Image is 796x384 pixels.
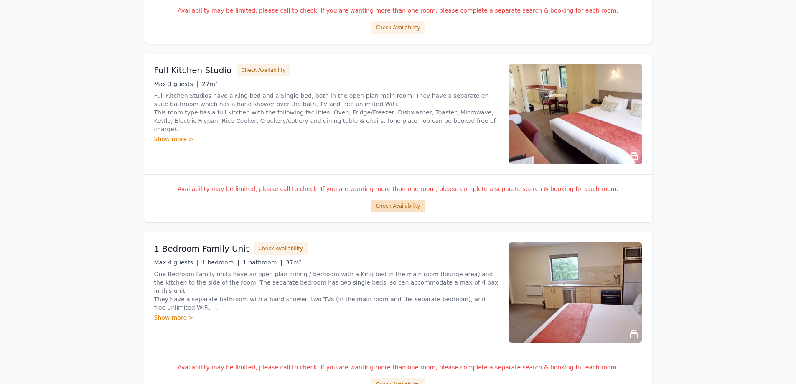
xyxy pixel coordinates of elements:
div: Show more > [154,135,498,143]
span: 37m² [286,259,301,266]
button: Check Availability [371,21,425,34]
button: Check Availability [254,242,308,255]
p: One Bedroom Family units have an open plan dining / bedroom with a King bed in the main room (lou... [154,270,498,312]
span: 1 bedroom | [202,259,239,266]
p: Full Kitchen Studios have a King bed and a Single bed, both in the open-plan main room. They have... [154,92,498,133]
div: Show more > [154,313,498,322]
h3: Full Kitchen Studio [154,64,232,76]
button: Check Availability [371,200,425,212]
span: Max 3 guests | [154,81,199,87]
p: Availability may be limited, please call to check. If you are wanting more than one room, please ... [154,6,642,15]
button: Check Availability [237,64,290,76]
h3: 1 Bedroom Family Unit [154,243,249,254]
span: Max 4 guests | [154,259,199,266]
span: 27m² [202,81,217,87]
p: Availability may be limited, please call to check. If you are wanting more than one room, please ... [154,185,642,193]
p: Availability may be limited, please call to check. If you are wanting more than one room, please ... [154,363,642,371]
span: 1 bathroom | [243,259,282,266]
